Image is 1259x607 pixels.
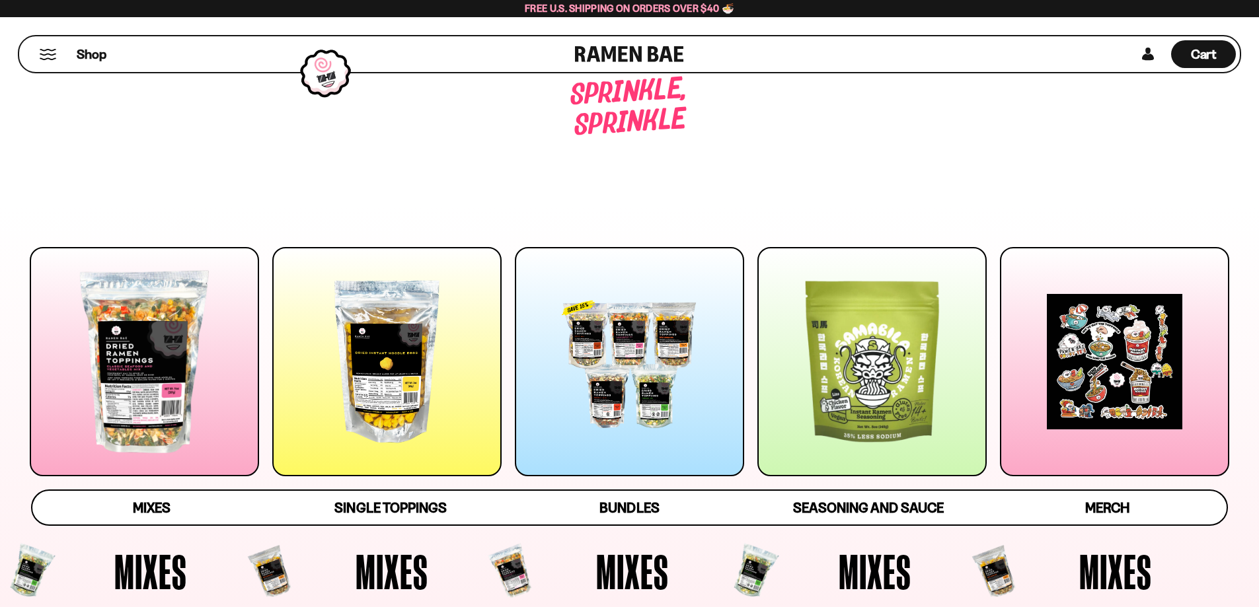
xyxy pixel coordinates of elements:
button: Mobile Menu Trigger [39,49,57,60]
span: Merch [1085,499,1129,516]
span: Seasoning and Sauce [793,499,943,516]
a: Mixes [32,491,271,524]
span: Shop [77,46,106,63]
span: Free U.S. Shipping on Orders over $40 🍜 [525,2,734,15]
a: Shop [77,40,106,68]
span: Mixes [1079,547,1152,596]
span: Mixes [356,547,428,596]
a: Cart [1171,36,1236,72]
span: Bundles [599,499,659,516]
a: Bundles [510,491,749,524]
span: Mixes [133,499,171,516]
a: Seasoning and Sauce [749,491,987,524]
a: Merch [988,491,1227,524]
span: Mixes [596,547,669,596]
span: Mixes [839,547,911,596]
span: Mixes [114,547,187,596]
span: Cart [1191,46,1217,62]
a: Single Toppings [271,491,510,524]
span: Single Toppings [334,499,446,516]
